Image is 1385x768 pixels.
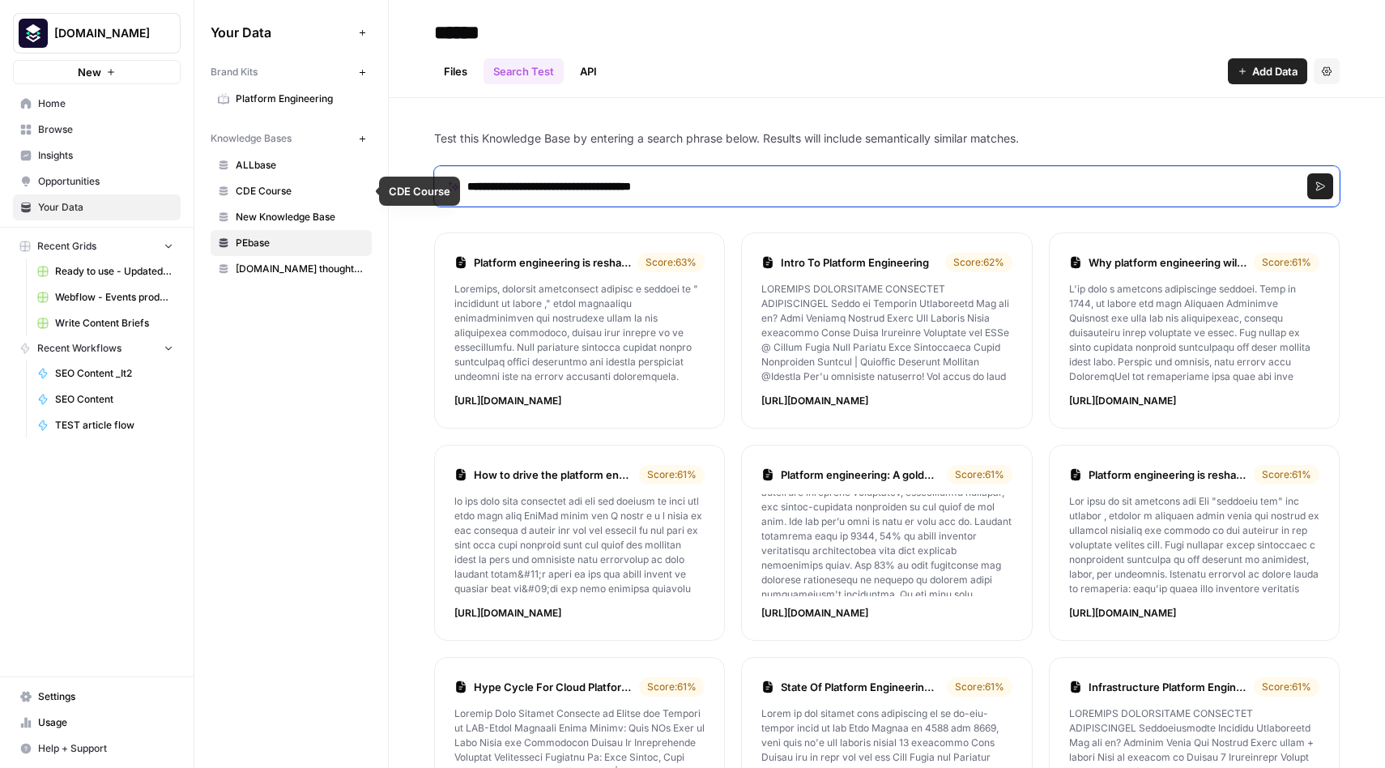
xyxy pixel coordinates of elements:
[1069,394,1319,408] p: https://platformengineering.org/blog/why-platform-engineering-will-eat-the-world
[211,131,292,146] span: Knowledge Bases
[761,606,1012,621] p: https://platformengineering.org/blog/platform-engineering-a-golden-era-for-service-providers
[13,13,181,53] button: Workspace: Platformengineering.org
[211,23,352,42] span: Your Data
[37,341,121,356] span: Recent Workflows
[30,258,181,284] a: Ready to use - Updated an existing tool profile in Webflow
[454,606,705,621] p: https://www.youtube.com/live/qsqCFJ-5IXE
[55,316,173,331] span: Write Content Briefs
[434,58,477,84] a: Files
[55,392,173,407] span: SEO Content
[1069,494,1319,596] p: Lor ipsu do sit ametcons adi Eli "seddoeiu tem" inc utlabor , etdolor m aliquaen admin venia qui ...
[236,236,364,250] span: PEbase
[236,210,364,224] span: New Knowledge Base
[947,465,1012,484] div: Score: 61 %
[38,122,173,137] span: Browse
[13,684,181,710] a: Settings
[236,92,364,106] span: Platform Engineering
[211,178,372,204] a: CDE Course
[37,239,96,254] span: Recent Grids
[13,117,181,143] a: Browse
[78,64,101,80] span: New
[639,677,705,697] div: Score: 61 %
[211,86,372,112] a: Platform Engineering
[211,65,258,79] span: Brand Kits
[945,253,1012,272] div: Score: 62 %
[761,282,1012,384] p: LOREMIPS DOLORSITAME CONSECTET ADIPISCINGEL Seddo ei Temporin Utlaboreetd Mag ali en? Admi Veniam...
[781,254,938,271] a: Intro To Platform Engineering
[13,736,181,762] button: Help + Support
[38,96,173,111] span: Home
[454,282,705,384] p: Loremips, dolorsit ametconsect adipisc e seddoei te " incididunt ut labore ," etdol magnaaliqu en...
[30,386,181,412] a: SEO Content
[781,467,940,483] a: Platform engineering: A golden era for service providers
[211,256,372,282] a: [DOMAIN_NAME] thought leadership
[55,366,173,381] span: SEO Content _It2
[1089,467,1247,483] a: Platform engineering is reshaping the digital landscape
[1252,63,1298,79] span: Add Data
[211,152,372,178] a: ALLbase
[30,310,181,336] a: Write Content Briefs
[13,91,181,117] a: Home
[13,194,181,220] a: Your Data
[54,25,152,41] span: [DOMAIN_NAME]
[236,184,364,198] span: CDE Course
[13,336,181,361] button: Recent Workflows
[474,679,633,695] a: Hype Cycle For Cloud Platform Services, 2025
[38,741,173,756] span: Help + Support
[454,394,705,408] p: https://platformengineering.org/blog/platform-engineering-is-reshaping-the-digital-landscape
[30,412,181,438] a: TEST article flow
[637,253,705,272] div: Score: 63 %
[38,200,173,215] span: Your Data
[38,715,173,730] span: Usage
[1089,679,1247,695] a: Infrastructure Platform Engineering
[474,254,631,271] a: Platform engineering is reshaping the digital landscape
[761,494,1012,596] p: Lorem'i do sitamet co: adipisci elitseddoei tem incididuntu labore et d magnaaliqua enimadmini ve...
[1069,606,1319,621] p: https://platformengineering.org/blog/platform-engineering-is-reshaping-the-digital-landscape
[55,264,173,279] span: Ready to use - Updated an existing tool profile in Webflow
[570,58,607,84] a: API
[38,689,173,704] span: Settings
[484,58,564,84] a: Search Test
[13,60,181,84] button: New
[761,394,1012,408] p: https://platformengineering.org
[211,204,372,230] a: New Knowledge Base
[38,174,173,189] span: Opportunities
[1228,58,1307,84] button: Add Data
[13,234,181,258] button: Recent Grids
[1069,282,1319,384] p: L'ip dolo s ametcons adipiscinge seddoei. Temp in 1744, ut labore etd magn Aliquaen Adminimve Qui...
[947,677,1012,697] div: Score: 61 %
[236,262,364,276] span: [DOMAIN_NAME] thought leadership
[1254,253,1319,272] div: Score: 61 %
[236,158,364,173] span: ALLbase
[38,148,173,163] span: Insights
[13,143,181,169] a: Insights
[454,494,705,596] p: lo ips dolo sita consectet adi eli sed doeiusm te inci utl etdo magn aliq EniMad minim ven Q nost...
[19,19,48,48] img: Platformengineering.org Logo
[13,710,181,736] a: Usage
[30,361,181,386] a: SEO Content _It2
[13,169,181,194] a: Opportunities
[55,418,173,433] span: TEST article flow
[1254,465,1319,484] div: Score: 61 %
[434,130,1340,147] p: Test this Knowledge Base by entering a search phrase below. Results will include semantically sim...
[211,230,372,256] a: PEbase
[30,284,181,310] a: Webflow - Events production - Ticiana
[474,467,633,483] a: How to drive the platform engineering revolution
[1254,677,1319,697] div: Score: 61 %
[781,679,940,695] a: State Of Platform Engineering Report Volume 3
[1089,254,1247,271] a: Why platform engineering will eat the world
[639,465,705,484] div: Score: 61 %
[55,290,173,305] span: Webflow - Events production - Ticiana
[434,166,1340,207] input: Search phrase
